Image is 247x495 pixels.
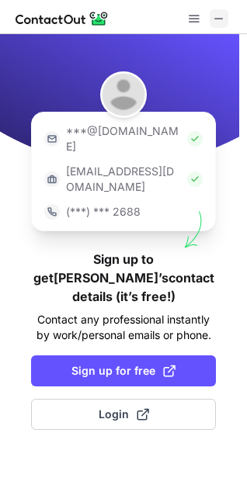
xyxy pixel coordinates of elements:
[16,9,109,28] img: ContactOut v5.3.10
[44,171,60,187] img: https://contactout.com/extension/app/static/media/login-work-icon.638a5007170bc45168077fde17b29a1...
[44,131,60,147] img: https://contactout.com/extension/app/static/media/login-email-icon.f64bce713bb5cd1896fef81aa7b14a...
[100,71,147,118] img: Albert Claramonte
[71,363,176,379] span: Sign up for free
[31,355,216,386] button: Sign up for free
[31,312,216,343] p: Contact any professional instantly by work/personal emails or phone.
[66,164,181,195] p: [EMAIL_ADDRESS][DOMAIN_NAME]
[66,123,181,154] p: ***@[DOMAIN_NAME]
[187,131,203,147] img: Check Icon
[99,407,149,422] span: Login
[31,399,216,430] button: Login
[187,171,203,187] img: Check Icon
[31,250,216,306] h1: Sign up to get [PERSON_NAME]’s contact details (it’s free!)
[44,204,60,220] img: https://contactout.com/extension/app/static/media/login-phone-icon.bacfcb865e29de816d437549d7f4cb...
